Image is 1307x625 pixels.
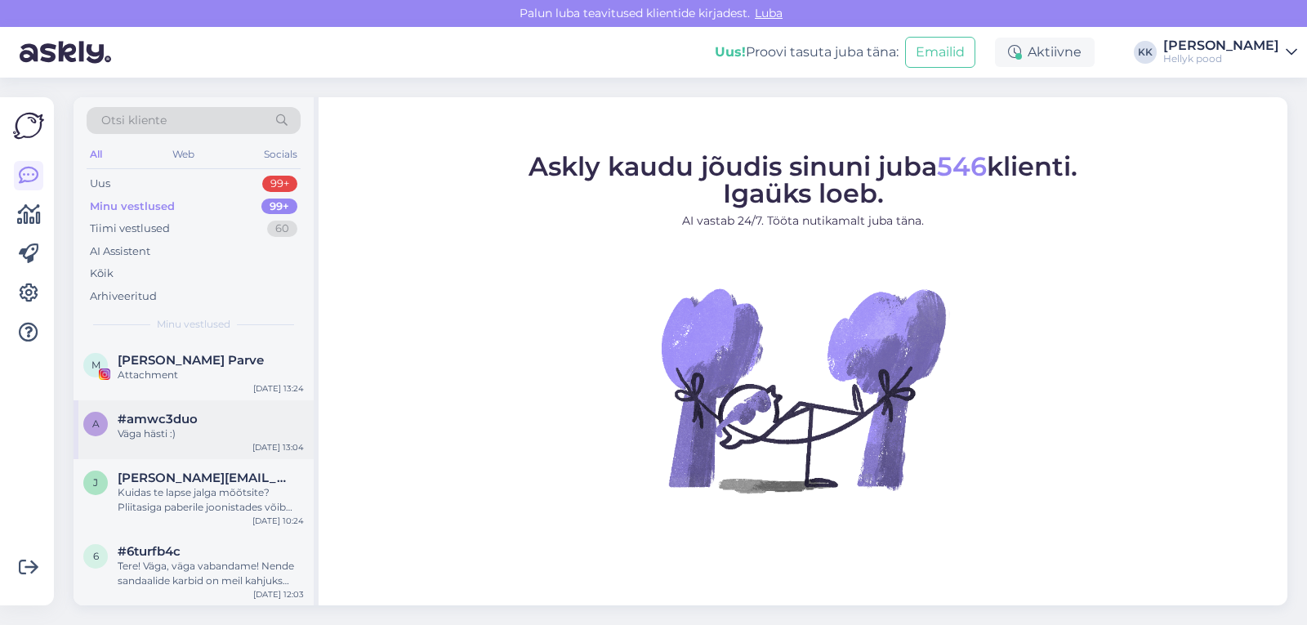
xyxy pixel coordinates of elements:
[253,382,304,395] div: [DATE] 13:24
[1163,39,1279,52] div: [PERSON_NAME]
[13,110,44,141] img: Askly Logo
[118,559,304,588] div: Tere! Väga, väga vabandame! Nende sandaalide karbid on meil kahjuks kuidagi sassi läinud. [PERSON...
[1134,41,1157,64] div: KK
[90,243,150,260] div: AI Assistent
[1163,52,1279,65] div: Hellyk pood
[118,471,288,485] span: johanna.heinmaa@gmail.com
[1163,39,1297,65] a: [PERSON_NAME]Hellyk pood
[656,243,950,537] img: No Chat active
[262,176,297,192] div: 99+
[118,426,304,441] div: Väga hästi :)
[995,38,1095,67] div: Aktiivne
[118,544,181,559] span: #6turfb4c
[92,417,100,430] span: a
[91,359,100,371] span: M
[90,266,114,282] div: Kõik
[169,144,198,165] div: Web
[93,476,98,489] span: j
[118,485,304,515] div: Kuidas te lapse jalga mõõtsite? Pliitasiga paberile joonistades võib tulla suurusele lausa 0,5cm ...
[529,150,1077,209] span: Askly kaudu jõudis sinuni juba klienti. Igaüks loeb.
[118,368,304,382] div: Attachment
[90,176,110,192] div: Uus
[267,221,297,237] div: 60
[261,144,301,165] div: Socials
[93,550,99,562] span: 6
[87,144,105,165] div: All
[90,221,170,237] div: Tiimi vestlused
[750,6,787,20] span: Luba
[261,199,297,215] div: 99+
[252,441,304,453] div: [DATE] 13:04
[252,515,304,527] div: [DATE] 10:24
[90,288,157,305] div: Arhiveeritud
[118,353,264,368] span: Mari Ojasaar Parve
[905,37,975,68] button: Emailid
[101,112,167,129] span: Otsi kliente
[715,42,899,62] div: Proovi tasuta juba täna:
[715,44,746,60] b: Uus!
[253,588,304,600] div: [DATE] 12:03
[118,412,198,426] span: #amwc3duo
[937,150,987,182] span: 546
[157,317,230,332] span: Minu vestlused
[529,212,1077,230] p: AI vastab 24/7. Tööta nutikamalt juba täna.
[90,199,175,215] div: Minu vestlused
